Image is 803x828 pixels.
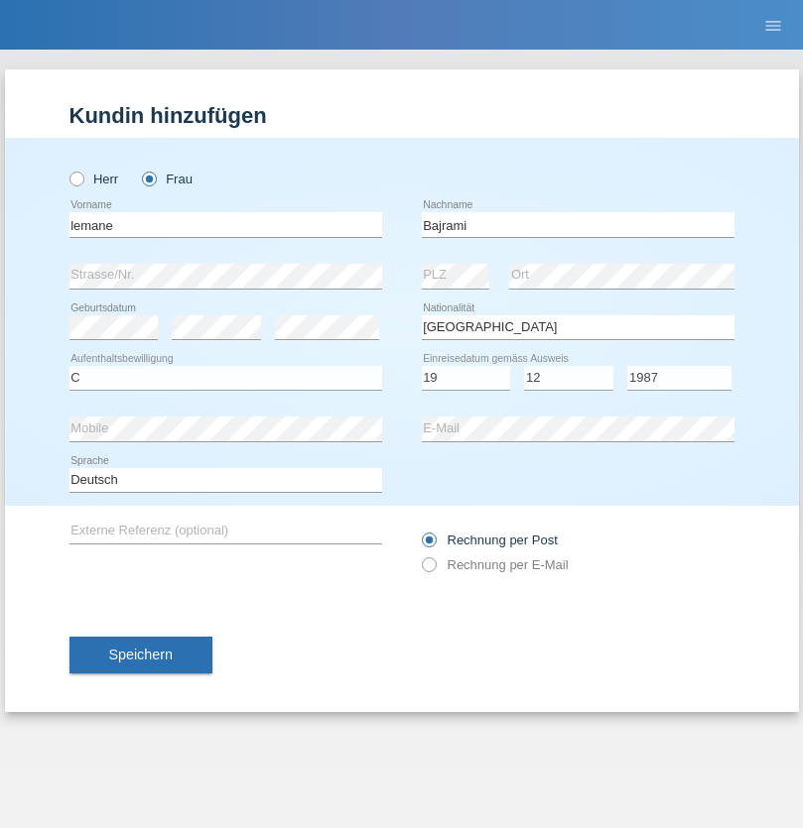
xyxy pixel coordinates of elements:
h1: Kundin hinzufügen [69,103,735,128]
input: Rechnung per E-Mail [422,557,435,582]
i: menu [763,16,783,36]
input: Frau [142,172,155,184]
label: Rechnung per E-Mail [422,557,569,572]
input: Herr [69,172,82,184]
label: Rechnung per Post [422,532,558,547]
a: menu [753,19,793,31]
label: Herr [69,172,119,186]
input: Rechnung per Post [422,532,435,557]
button: Speichern [69,637,212,674]
label: Frau [142,172,193,186]
span: Speichern [109,647,173,662]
